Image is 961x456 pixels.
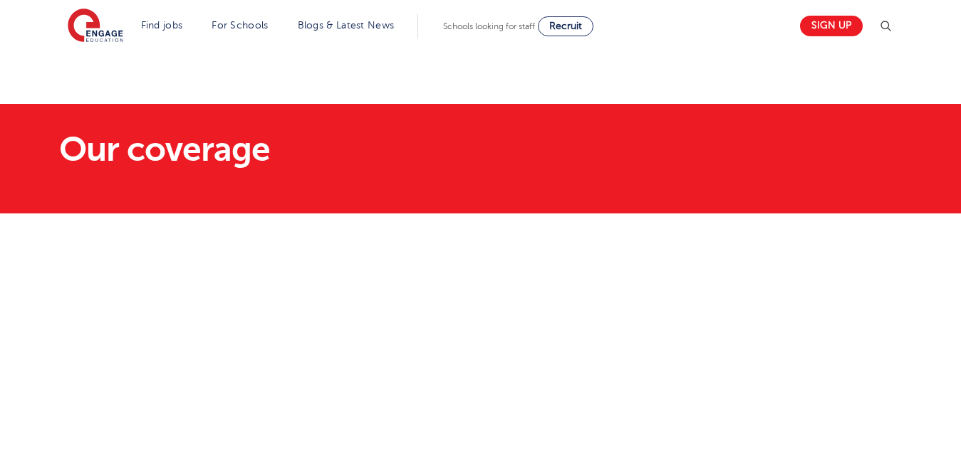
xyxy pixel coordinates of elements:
[212,20,268,31] a: For Schools
[800,16,863,36] a: Sign up
[549,21,582,31] span: Recruit
[141,20,183,31] a: Find jobs
[59,132,614,166] h1: Our coverage
[298,20,395,31] a: Blogs & Latest News
[68,9,123,44] img: Engage Education
[443,21,535,31] span: Schools looking for staff
[538,16,593,36] a: Recruit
